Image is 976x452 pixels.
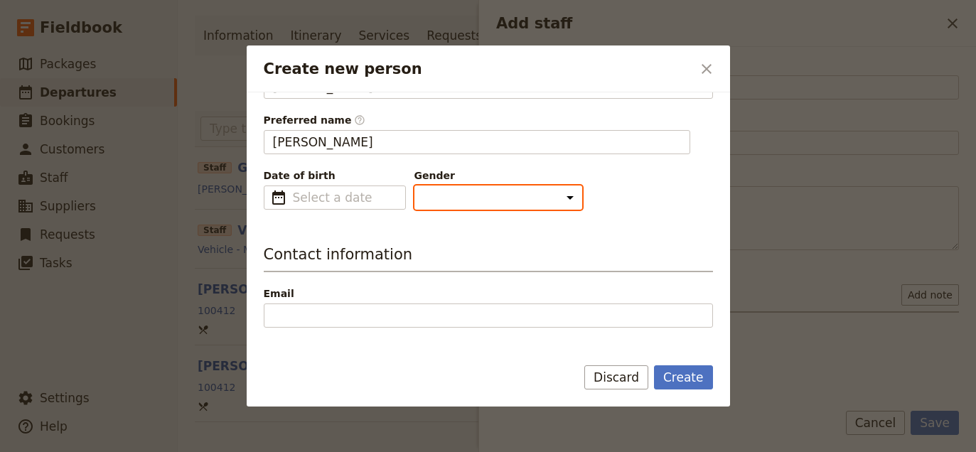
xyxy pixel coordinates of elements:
[264,342,713,356] span: Phone
[264,303,713,328] input: Email
[264,58,692,80] h2: Create new person
[414,185,582,210] select: Gender
[270,189,287,206] span: ​
[584,365,648,389] button: Discard
[264,244,713,272] h3: Contact information
[264,130,690,154] input: Preferred name​
[354,114,365,126] span: ​
[414,168,582,183] span: Gender
[264,113,713,127] span: Preferred name
[695,57,719,81] button: Close dialog
[264,286,713,301] span: Email
[654,365,713,389] button: Create
[293,189,397,206] input: Date of birth​
[264,168,406,183] span: Date of birth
